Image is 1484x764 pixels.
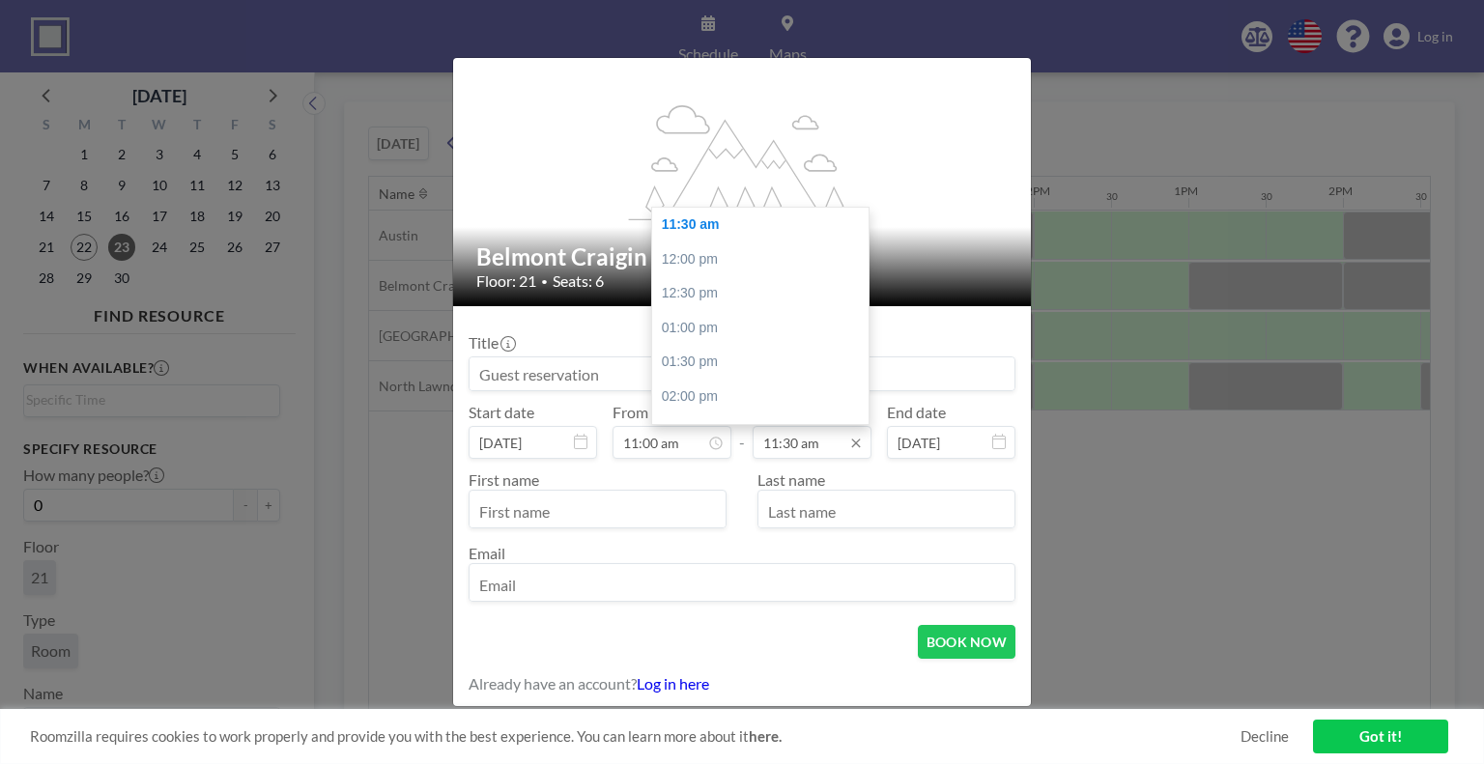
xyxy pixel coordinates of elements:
[1313,720,1448,753] a: Got it!
[652,276,878,311] div: 12:30 pm
[739,410,745,452] span: -
[469,333,514,353] label: Title
[469,403,534,422] label: Start date
[652,208,878,242] div: 11:30 am
[476,242,1010,271] h2: Belmont Craigin
[1241,727,1289,746] a: Decline
[469,544,505,562] label: Email
[758,495,1014,527] input: Last name
[757,470,825,489] label: Last name
[469,470,539,489] label: First name
[470,568,1014,601] input: Email
[749,727,782,745] a: here.
[470,357,1014,390] input: Guest reservation
[541,274,548,289] span: •
[652,345,878,380] div: 01:30 pm
[469,674,637,693] span: Already have an account?
[30,727,1241,746] span: Roomzilla requires cookies to work properly and provide you with the best experience. You can lea...
[652,242,878,277] div: 12:00 pm
[553,271,604,291] span: Seats: 6
[652,414,878,449] div: 02:30 pm
[613,403,648,422] label: From
[918,625,1015,659] button: BOOK NOW
[652,311,878,346] div: 01:00 pm
[887,403,946,422] label: End date
[470,495,726,527] input: First name
[637,674,709,693] a: Log in here
[652,380,878,414] div: 02:00 pm
[476,271,536,291] span: Floor: 21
